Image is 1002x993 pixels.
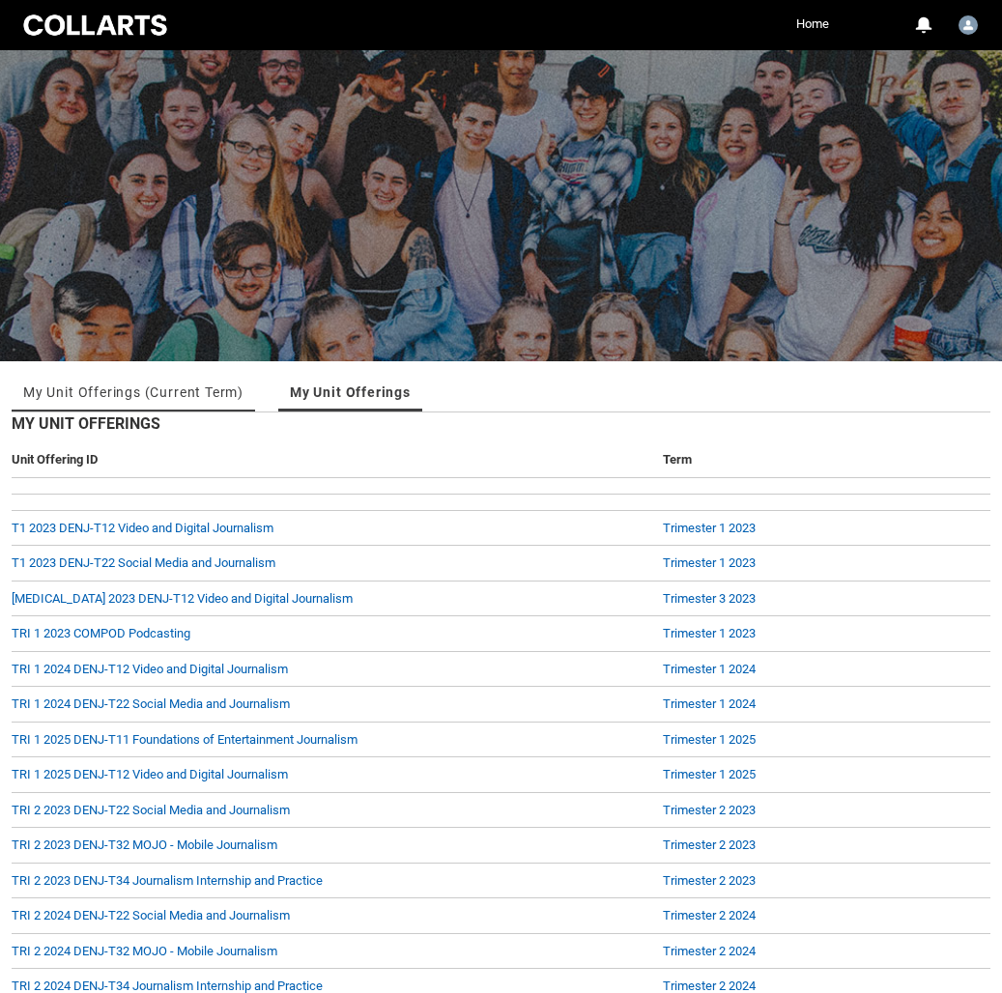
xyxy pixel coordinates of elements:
a: TRI 1 2025 DENJ-T12 Video and Digital Journalism [12,767,288,781]
li: My Unit Offerings [278,373,422,411]
a: Trimester 3 2023 [663,591,756,606]
button: User Profile Kate.Arnott [954,8,983,39]
a: TRI 2 2024 DENJ-T34 Journalism Internship and Practice [12,979,323,993]
a: Trimester 1 2024 [663,696,756,711]
a: Trimester 2 2023 [663,837,756,852]
a: Trimester 2 2023 [663,873,756,888]
a: Trimester 1 2023 [663,555,756,570]
a: TRI 1 2024 DENJ-T22 Social Media and Journalism [12,696,290,711]
img: Kate.Arnott [959,15,978,35]
li: My Unit Offerings (Current Term) [12,373,255,411]
a: TRI 2 2024 DENJ-T22 Social Media and Journalism [12,908,290,922]
a: TRI 2 2023 DENJ-T22 Social Media and Journalism [12,803,290,817]
h2: My Unit Offerings [12,412,990,442]
a: Trimester 2 2023 [663,803,756,817]
a: My Unit Offerings (Current Term) [23,373,243,411]
a: Trimester 1 2025 [663,732,756,747]
a: TRI 2 2023 DENJ-T34 Journalism Internship and Practice [12,873,323,888]
a: Trimester 2 2024 [663,979,756,993]
a: Trimester 2 2024 [663,908,756,922]
a: Trimester 1 2023 [663,626,756,640]
a: Trimester 1 2024 [663,662,756,676]
a: T1 2023 DENJ-T12 Video and Digital Journalism [12,521,273,535]
a: TRI 1 2024 DENJ-T12 Video and Digital Journalism [12,662,288,676]
a: Trimester 1 2023 [663,521,756,535]
a: TRI 1 2025 DENJ-T11 Foundations of Entertainment Journalism [12,732,358,747]
a: TRI 2 2024 DENJ-T32 MOJO - Mobile Journalism [12,944,277,958]
th: Unit Offering ID [12,442,655,478]
a: My Unit Offerings [290,373,411,411]
a: Home [791,10,834,39]
a: T1 2023 DENJ-T22 Social Media and Journalism [12,555,275,570]
a: TRI 2 2023 DENJ-T32 MOJO - Mobile Journalism [12,837,277,852]
a: Trimester 1 2025 [663,767,756,781]
th: Term [655,442,990,478]
a: Trimester 2 2024 [663,944,756,958]
a: TRI 1 2023 COMPOD Podcasting [12,626,190,640]
a: [MEDICAL_DATA] 2023 DENJ-T12 Video and Digital Journalism [12,591,353,606]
